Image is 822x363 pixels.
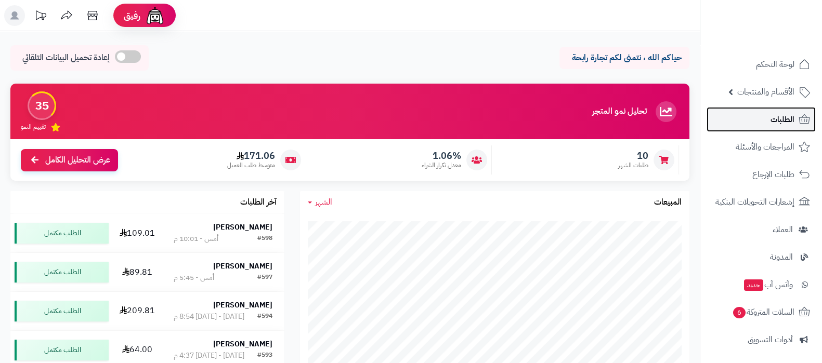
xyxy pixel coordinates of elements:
[28,5,54,29] a: تحديثات المنصة
[422,150,461,162] span: 1.06%
[707,272,816,297] a: وآتس آبجديد
[707,245,816,270] a: المدونة
[45,154,110,166] span: عرض التحليل الكامل
[145,5,165,26] img: ai-face.png
[773,222,793,237] span: العملاء
[733,306,746,319] span: 6
[113,253,162,291] td: 89.81
[748,332,793,347] span: أدوات التسويق
[707,190,816,214] a: إشعارات التحويلات البنكية
[743,277,793,292] span: وآتس آب
[315,196,332,208] span: الشهر
[174,273,214,283] div: أمس - 5:45 م
[21,123,46,131] span: تقييم النمو
[567,52,682,64] p: حياكم الله ، نتمنى لكم تجارة رابحة
[15,301,109,321] div: الطلب مكتمل
[174,351,244,361] div: [DATE] - [DATE] 4:37 م
[113,214,162,252] td: 109.01
[654,198,682,207] h3: المبيعات
[227,150,275,162] span: 171.06
[707,327,816,352] a: أدوات التسويق
[618,150,648,162] span: 10
[707,162,816,187] a: طلبات الإرجاع
[707,135,816,159] a: المراجعات والأسئلة
[21,149,118,171] a: عرض التحليل الكامل
[618,161,648,170] span: طلبات الشهر
[15,340,109,360] div: الطلب مكتمل
[752,167,794,182] span: طلبات الإرجاع
[257,312,272,322] div: #594
[257,273,272,283] div: #597
[422,161,461,170] span: معدل تكرار الشراء
[592,107,647,116] h3: تحليل نمو المتجر
[15,262,109,283] div: الطلب مكتمل
[257,234,272,244] div: #598
[213,261,272,272] strong: [PERSON_NAME]
[308,196,332,208] a: الشهر
[736,140,794,154] span: المراجعات والأسئلة
[22,52,110,64] span: إعادة تحميل البيانات التلقائي
[707,300,816,325] a: السلات المتروكة6
[744,279,763,291] span: جديد
[756,57,794,72] span: لوحة التحكم
[174,312,244,322] div: [DATE] - [DATE] 8:54 م
[257,351,272,361] div: #593
[174,234,218,244] div: أمس - 10:01 م
[113,292,162,330] td: 209.81
[715,195,794,209] span: إشعارات التحويلات البنكية
[707,107,816,132] a: الطلبات
[707,217,816,242] a: العملاء
[124,9,140,22] span: رفيق
[707,52,816,77] a: لوحة التحكم
[240,198,277,207] h3: آخر الطلبات
[771,112,794,127] span: الطلبات
[227,161,275,170] span: متوسط طلب العميل
[213,339,272,349] strong: [PERSON_NAME]
[737,85,794,99] span: الأقسام والمنتجات
[213,300,272,311] strong: [PERSON_NAME]
[213,222,272,233] strong: [PERSON_NAME]
[15,223,109,244] div: الطلب مكتمل
[732,305,794,319] span: السلات المتروكة
[770,250,793,264] span: المدونة
[751,8,812,30] img: logo-2.png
